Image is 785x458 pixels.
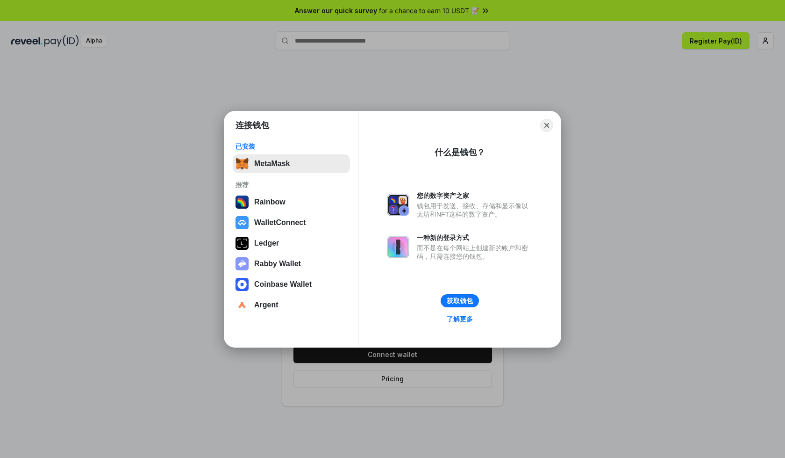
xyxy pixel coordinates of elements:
[235,298,249,312] img: svg+xml,%3Csvg%20width%3D%2228%22%20height%3D%2228%22%20viewBox%3D%220%200%2028%2028%22%20fill%3D...
[417,191,533,200] div: 您的数字资产之家
[254,260,301,268] div: Rabby Wallet
[441,313,478,325] a: 了解更多
[417,233,533,242] div: 一种新的登录方式
[235,120,269,131] h1: 连接钱包
[235,278,249,291] img: svg+xml,%3Csvg%20width%3D%2228%22%20height%3D%2228%22%20viewBox%3D%220%200%2028%2028%22%20fill%3D...
[254,280,312,289] div: Coinbase Wallet
[447,315,473,323] div: 了解更多
[235,216,249,229] img: svg+xml,%3Csvg%20width%3D%2228%22%20height%3D%2228%22%20viewBox%3D%220%200%2028%2028%22%20fill%3D...
[233,154,350,173] button: MetaMask
[235,196,249,209] img: svg+xml,%3Csvg%20width%3D%22120%22%20height%3D%22120%22%20viewBox%3D%220%200%20120%20120%22%20fil...
[254,239,279,247] div: Ledger
[233,275,350,294] button: Coinbase Wallet
[233,193,350,211] button: Rainbow
[540,119,553,132] button: Close
[254,160,290,168] div: MetaMask
[233,234,350,253] button: Ledger
[235,157,249,170] img: svg+xml,%3Csvg%20fill%3D%22none%22%20height%3D%2233%22%20viewBox%3D%220%200%2035%2033%22%20width%...
[235,237,249,250] img: svg+xml,%3Csvg%20xmlns%3D%22http%3A%2F%2Fwww.w3.org%2F2000%2Fsvg%22%20width%3D%2228%22%20height%3...
[254,218,306,227] div: WalletConnect
[417,202,533,218] div: 钱包用于发送、接收、存储和显示像以太坊和NFT这样的数字资产。
[233,213,350,232] button: WalletConnect
[233,254,350,273] button: Rabby Wallet
[235,181,347,189] div: 推荐
[435,147,485,158] div: 什么是钱包？
[387,194,409,216] img: svg+xml,%3Csvg%20xmlns%3D%22http%3A%2F%2Fwww.w3.org%2F2000%2Fsvg%22%20fill%3D%22none%22%20viewBox...
[387,236,409,258] img: svg+xml,%3Csvg%20xmlns%3D%22http%3A%2F%2Fwww.w3.org%2F2000%2Fsvg%22%20fill%3D%22none%22%20viewBox...
[235,257,249,270] img: svg+xml,%3Csvg%20xmlns%3D%22http%3A%2F%2Fwww.w3.org%2F2000%2Fsvg%22%20fill%3D%22none%22%20viewBox...
[233,296,350,314] button: Argent
[254,301,278,309] div: Argent
[417,244,533,261] div: 而不是在每个网站上创建新的账户和密码，只需连接您的钱包。
[254,198,285,206] div: Rainbow
[235,142,347,151] div: 已安装
[441,294,479,307] button: 获取钱包
[447,297,473,305] div: 获取钱包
